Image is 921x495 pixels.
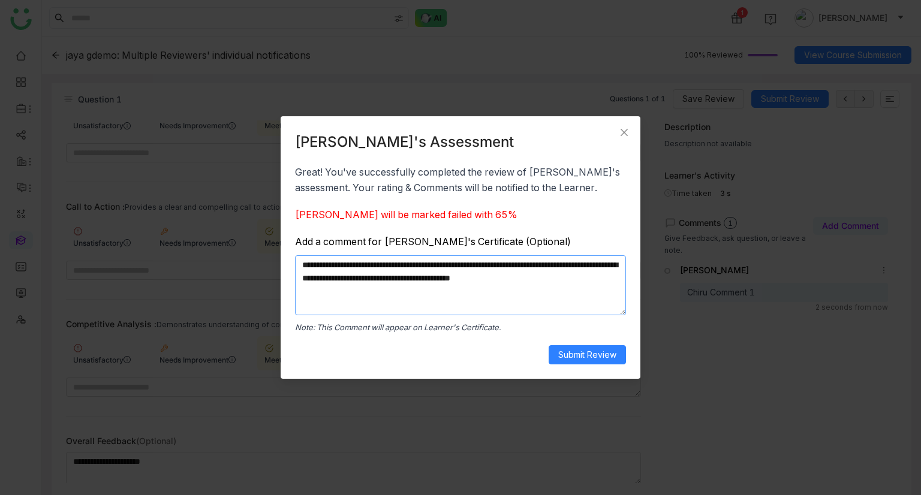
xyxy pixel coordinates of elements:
[295,321,626,333] span: Note: This Comment will appear on Learner's Certificate.
[558,348,616,361] span: Submit Review
[549,345,626,364] button: Submit Review
[295,131,626,153] h2: [PERSON_NAME]'s Assessment
[295,207,626,222] div: [PERSON_NAME] will be marked failed with 65%
[295,165,626,195] p: Great! You've successfully completed the review of [PERSON_NAME]'s assessment. Your rating & Comm...
[608,116,640,149] button: Close
[295,234,626,249] span: Add a comment for [PERSON_NAME]'s Certificate (Optional)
